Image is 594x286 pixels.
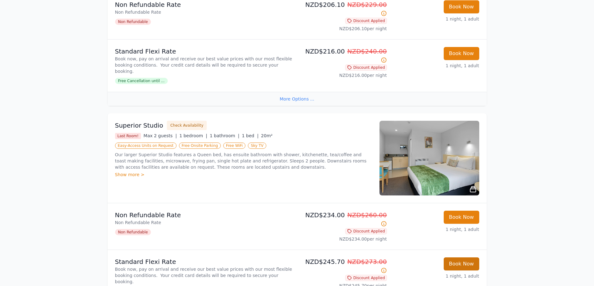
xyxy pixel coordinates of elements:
[143,133,177,138] span: Max 2 guests |
[392,63,479,69] p: 1 night, 1 adult
[242,133,258,138] span: 1 bed |
[223,143,246,149] span: Free WiFi
[115,229,151,235] span: Non Refundable
[115,152,372,170] p: Our larger Superior Studio features a Queen bed, has ensuite bathroom with shower, kitchenette, t...
[115,257,295,266] p: Standard Flexi Rate
[115,19,151,25] span: Non Refundable
[115,0,295,9] p: Non Refundable Rate
[300,72,387,78] p: NZD$216.00 per night
[115,133,141,139] span: Last Room!
[347,211,387,219] span: NZD$260.00
[115,78,168,84] span: Free Cancellation until ...
[115,266,295,285] p: Book now, pay on arrival and receive our best value prices with our most flexible booking conditi...
[210,133,239,138] span: 1 bathroom |
[248,143,266,149] span: Sky TV
[392,226,479,232] p: 1 night, 1 adult
[115,56,295,74] p: Book now, pay on arrival and receive our best value prices with our most flexible booking conditi...
[115,211,295,219] p: Non Refundable Rate
[347,258,387,265] span: NZD$273.00
[115,219,295,226] p: Non Refundable Rate
[115,171,372,178] div: Show more >
[444,47,479,60] button: Book Now
[300,236,387,242] p: NZD$234.00 per night
[345,275,387,281] span: Discount Applied
[115,9,295,15] p: Non Refundable Rate
[261,133,273,138] span: 20m²
[444,257,479,270] button: Book Now
[108,92,487,106] div: More Options ...
[300,257,387,275] p: NZD$245.70
[300,211,387,228] p: NZD$234.00
[345,228,387,234] span: Discount Applied
[347,48,387,55] span: NZD$240.00
[179,133,207,138] span: 1 bedroom |
[444,0,479,13] button: Book Now
[444,211,479,224] button: Book Now
[300,47,387,64] p: NZD$216.00
[115,121,163,130] h3: Superior Studio
[392,273,479,279] p: 1 night, 1 adult
[115,47,295,56] p: Standard Flexi Rate
[345,18,387,24] span: Discount Applied
[115,143,176,149] span: Easy-Access Units on Request
[300,0,387,18] p: NZD$206.10
[167,121,207,130] button: Check Availability
[392,16,479,22] p: 1 night, 1 adult
[179,143,221,149] span: Free Onsite Parking
[345,64,387,71] span: Discount Applied
[300,26,387,32] p: NZD$206.10 per night
[347,1,387,8] span: NZD$229.00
